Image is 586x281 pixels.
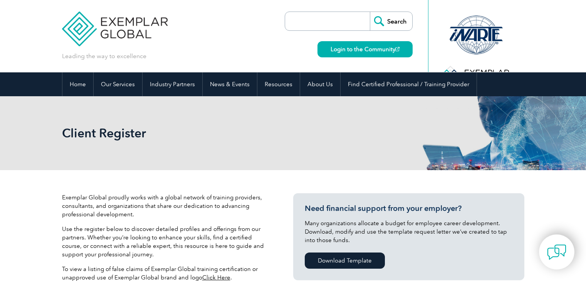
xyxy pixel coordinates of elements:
a: Our Services [94,72,142,96]
p: Exemplar Global proudly works with a global network of training providers, consultants, and organ... [62,193,270,219]
img: open_square.png [395,47,400,51]
a: Login to the Community [317,41,413,57]
a: Find Certified Professional / Training Provider [341,72,477,96]
a: About Us [300,72,340,96]
a: Download Template [305,253,385,269]
h2: Client Register [62,127,386,139]
p: Use the register below to discover detailed profiles and offerings from our partners. Whether you... [62,225,270,259]
a: Resources [257,72,300,96]
p: Leading the way to excellence [62,52,146,60]
img: contact-chat.png [547,243,566,262]
a: Click Here [202,274,230,281]
h3: Need financial support from your employer? [305,204,513,213]
input: Search [370,12,412,30]
a: Home [62,72,93,96]
a: News & Events [203,72,257,96]
p: Many organizations allocate a budget for employee career development. Download, modify and use th... [305,219,513,244]
a: Industry Partners [143,72,202,96]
